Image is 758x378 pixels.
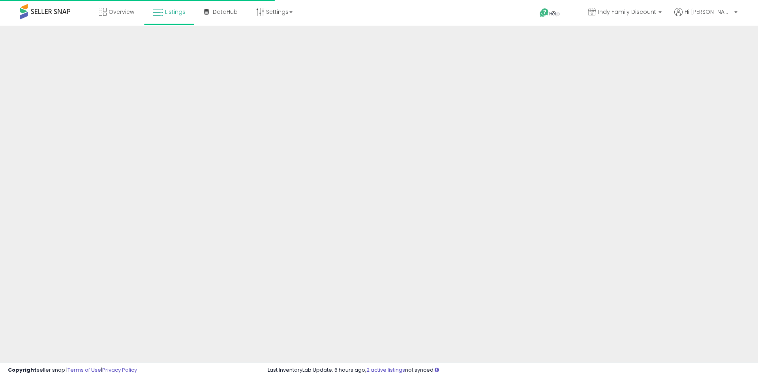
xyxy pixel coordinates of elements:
span: DataHub [213,8,238,16]
span: Overview [109,8,134,16]
a: Hi [PERSON_NAME] [674,8,737,26]
a: Help [533,2,575,26]
span: Help [549,10,560,17]
span: Hi [PERSON_NAME] [685,8,732,16]
i: Get Help [539,8,549,18]
span: Indy Family Discount [598,8,656,16]
span: Listings [165,8,186,16]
